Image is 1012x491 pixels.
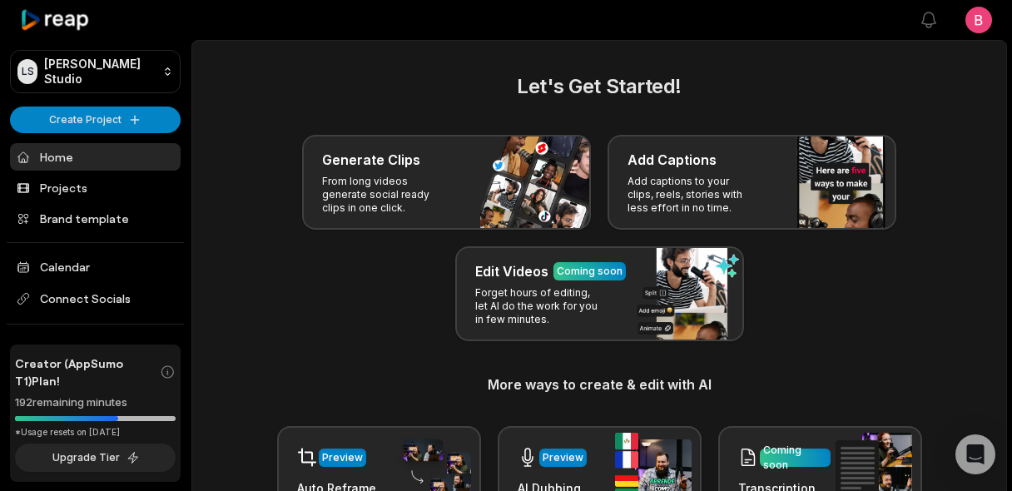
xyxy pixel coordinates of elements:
div: Preview [543,450,583,465]
a: Projects [10,174,181,201]
h3: Edit Videos [475,261,548,281]
a: Calendar [10,253,181,280]
button: Upgrade Tier [15,444,176,472]
h3: Generate Clips [322,150,420,170]
div: *Usage resets on [DATE] [15,426,176,439]
div: Coming soon [763,443,827,473]
div: Coming soon [557,264,623,279]
span: Connect Socials [10,284,181,314]
a: Home [10,143,181,171]
p: Add captions to your clips, reels, stories with less effort in no time. [628,175,757,215]
h2: Let's Get Started! [212,72,986,102]
p: [PERSON_NAME] Studio [44,57,156,87]
h3: More ways to create & edit with AI [212,374,986,394]
p: From long videos generate social ready clips in one click. [322,175,451,215]
p: Forget hours of editing, let AI do the work for you in few minutes. [475,286,604,326]
h3: Add Captions [628,150,717,170]
a: Brand template [10,205,181,232]
div: Open Intercom Messenger [955,434,995,474]
div: 192 remaining minutes [15,394,176,411]
span: Creator (AppSumo T1) Plan! [15,355,160,389]
button: Create Project [10,107,181,133]
div: Preview [322,450,363,465]
div: LS [17,59,37,84]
